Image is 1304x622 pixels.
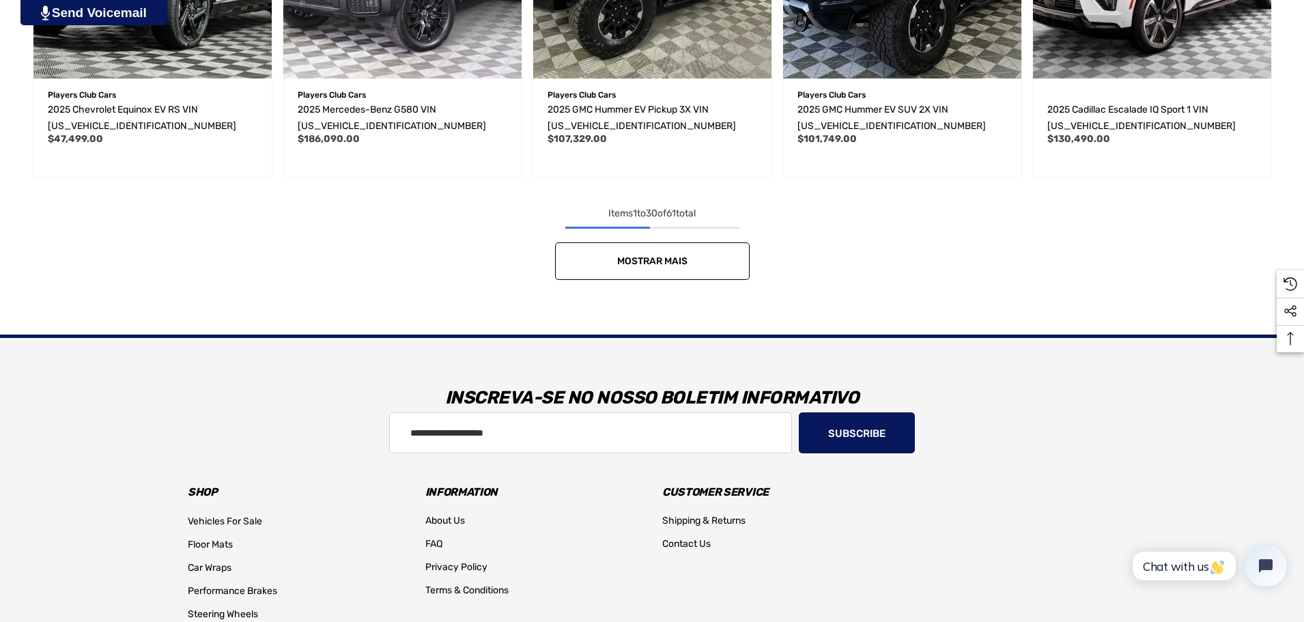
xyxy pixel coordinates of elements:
span: $107,329.00 [548,133,607,145]
p: Players Club Cars [48,86,257,104]
span: 2025 Chevrolet Equinox EV RS VIN [US_VEHICLE_IDENTIFICATION_NUMBER] [48,104,236,132]
span: $101,749.00 [797,133,857,145]
a: 2025 Cadillac Escalade IQ Sport 1 VIN 1GYTEEKL3SU104538,$130,490.00 [1047,102,1257,135]
p: Players Club Cars [797,86,1007,104]
span: Floor Mats [188,539,233,550]
a: Shipping & Returns [662,509,746,533]
span: 2025 GMC Hummer EV Pickup 3X VIN [US_VEHICLE_IDENTIFICATION_NUMBER] [548,104,736,132]
a: 2025 Mercedes-Benz G580 VIN W1NWM0AB8SX037847,$186,090.00 [298,102,507,135]
span: 2025 Mercedes-Benz G580 VIN [US_VEHICLE_IDENTIFICATION_NUMBER] [298,104,486,132]
h3: Shop [188,483,405,502]
button: Subscribe [799,412,915,453]
a: Performance Brakes [188,580,277,603]
a: 2025 GMC Hummer EV Pickup 3X VIN 1GT40DDBXSU113745,$107,329.00 [548,102,757,135]
span: Car Wraps [188,562,231,574]
span: FAQ [425,538,442,550]
span: 30 [646,208,657,219]
a: Terms & Conditions [425,579,509,602]
span: $47,499.00 [48,133,103,145]
span: Performance Brakes [188,585,277,597]
div: Items to of total [27,206,1277,222]
span: Privacy Policy [425,561,487,573]
svg: Recently Viewed [1284,277,1297,291]
span: 2025 GMC Hummer EV SUV 2X VIN [US_VEHICLE_IDENTIFICATION_NUMBER] [797,104,986,132]
span: Steering Wheels [188,608,258,620]
span: Mostrar mais [617,255,688,267]
span: Shipping & Returns [662,515,746,526]
a: 2025 Chevrolet Equinox EV RS VIN 3GN7DSRP1SS149504,$47,499.00 [48,102,257,135]
span: $186,090.00 [298,133,360,145]
iframe: Tidio Chat [1118,534,1298,598]
a: Contact Us [662,533,711,556]
a: Floor Mats [188,533,233,556]
h3: Customer Service [662,483,879,502]
svg: Top [1277,332,1304,345]
span: $130,490.00 [1047,133,1110,145]
span: About Us [425,515,465,526]
a: About Us [425,509,465,533]
span: 2025 Cadillac Escalade IQ Sport 1 VIN [US_VEHICLE_IDENTIFICATION_NUMBER] [1047,104,1236,132]
p: Players Club Cars [298,86,507,104]
a: Car Wraps [188,556,231,580]
span: Contact Us [662,538,711,550]
a: 2025 GMC Hummer EV SUV 2X VIN 1GKB0NDE9RU109952,$101,749.00 [797,102,1007,135]
p: Players Club Cars [548,86,757,104]
span: 61 [666,208,676,219]
span: 1 [633,208,637,219]
a: Mostrar mais [555,242,750,280]
a: FAQ [425,533,442,556]
svg: Social Media [1284,305,1297,318]
span: Terms & Conditions [425,584,509,596]
span: Vehicles For Sale [188,515,262,527]
h3: Inscreva-se no nosso boletim informativo [178,378,1126,419]
nav: pagination [27,206,1277,280]
a: Vehicles For Sale [188,510,262,533]
h3: Information [425,483,642,502]
a: Privacy Policy [425,556,487,579]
